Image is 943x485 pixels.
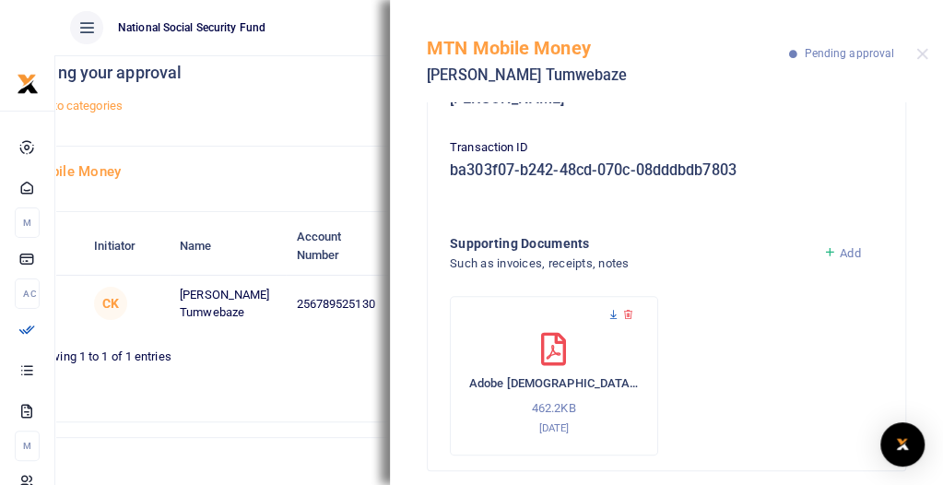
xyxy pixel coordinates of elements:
[94,287,127,320] span: Cynthia Kitimbo
[84,218,170,275] th: Initiator: activate to sort column ascending
[15,431,40,461] li: M
[17,73,39,95] img: logo-small
[170,218,286,275] th: Name: activate to sort column ascending
[840,246,860,260] span: Add
[15,207,40,238] li: M
[286,218,406,275] th: Account Number: activate to sort column ascending
[450,233,808,254] h4: Supporting Documents
[30,337,465,366] div: Showing 1 to 1 of 1 entries
[30,218,84,275] th: : activate to sort column descending
[469,399,639,419] p: 462.2KB
[15,278,40,309] li: Ac
[15,63,619,83] h4: Pending your approval
[427,37,789,59] h5: MTN Mobile Money
[469,376,639,391] h6: Adobe [DEMOGRAPHIC_DATA] [DATE]
[111,19,273,36] span: National Social Security Fund
[450,138,883,158] p: Transaction ID
[538,421,569,434] small: [DATE]
[916,48,928,60] button: Close
[450,161,883,180] h5: ba303f07-b242-48cd-070c-08dddbdb7803
[17,76,39,89] a: logo-small logo-large logo-large
[880,422,925,467] div: Open Intercom Messenger
[804,47,894,60] span: Pending approval
[10,90,619,122] a: Back to categories
[450,254,808,274] h4: Such as invoices, receipts, notes
[286,276,406,332] td: 256789525130
[823,246,861,260] a: Add
[450,296,658,456] div: Adobe Scan 21 Aug 2025
[170,276,286,332] td: [PERSON_NAME] Tumwebaze
[427,66,789,85] h5: [PERSON_NAME] Tumwebaze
